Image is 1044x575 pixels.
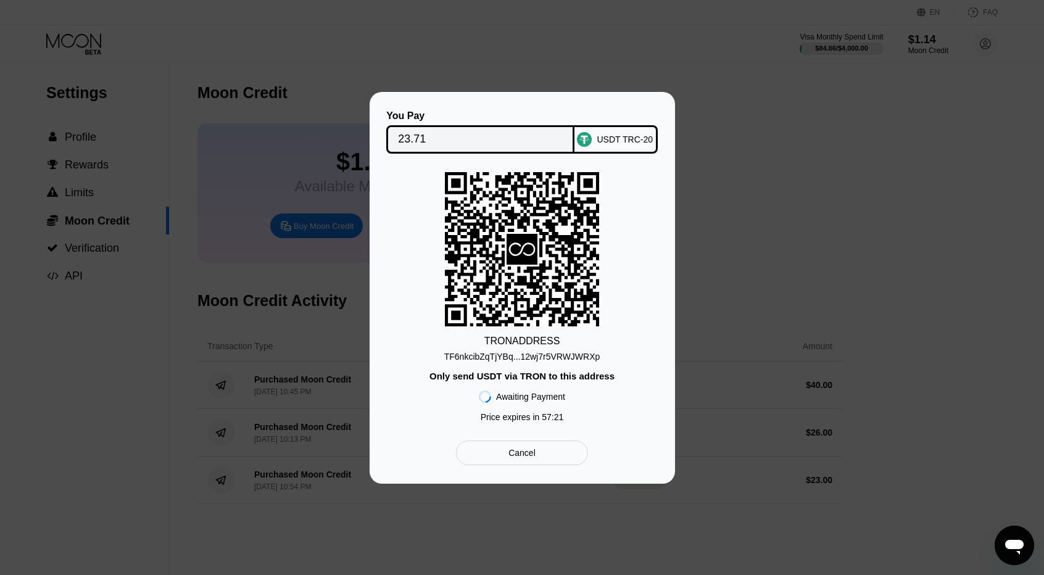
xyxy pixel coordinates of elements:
div: Price expires in [481,412,564,422]
div: USDT TRC-20 [597,134,653,144]
iframe: Bouton de lancement de la fenêtre de messagerie [995,526,1034,565]
div: You Pay [386,110,574,122]
div: TF6nkcibZqTjYBq...12wj7r5VRWJWRXp [444,347,600,362]
div: You PayUSDT TRC-20 [388,110,657,154]
span: 57 : 21 [542,412,563,422]
div: Cancel [456,441,587,465]
div: Awaiting Payment [496,392,565,402]
div: TF6nkcibZqTjYBq...12wj7r5VRWJWRXp [444,352,600,362]
div: Cancel [508,447,536,458]
div: TRON ADDRESS [484,336,560,347]
div: Only send USDT via TRON to this address [429,371,615,381]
